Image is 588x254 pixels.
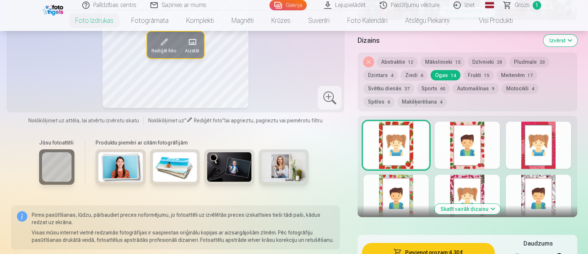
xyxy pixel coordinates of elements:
[492,86,494,91] span: 9
[32,229,334,244] p: Visas mūsu internet vietnē redzamās fotogrāfijas ir saspiestas oriģinālu kopijas ar aizsargājošām...
[421,57,465,67] button: Mākslinieki15
[184,118,187,123] span: "
[468,57,507,67] button: Dzīvnieki28
[417,83,450,94] button: Sports60
[66,10,122,31] a: Foto izdrukas
[440,86,445,91] span: 60
[543,35,577,46] button: Izvērst
[181,32,204,58] button: Aizstāt
[484,73,489,78] span: 15
[152,48,176,54] span: Rediģēt foto
[28,117,139,124] span: Noklikšķiniet uz attēla, lai atvērtu izvērstu skatu
[509,57,549,67] button: Pludmale20
[397,97,447,107] button: Makšķerēšana4
[122,10,177,31] a: Fotogrāmata
[262,10,299,31] a: Krūzes
[223,10,262,31] a: Magnēti
[391,73,393,78] span: 4
[225,118,323,123] span: lai apgrieztu, pagrieztu vai piemērotu filtru
[39,139,74,146] h6: Jūsu fotoattēli
[463,70,494,80] button: Frukti15
[93,139,312,146] h6: Produktu piemēri ar citām fotogrāfijām
[185,48,199,54] span: Aizstāt
[363,97,394,107] button: Spēles6
[358,35,537,46] h5: Dizains
[401,70,428,80] button: Ziedi6
[363,70,398,80] button: Dzintars4
[497,60,502,65] span: 28
[408,60,413,65] span: 12
[404,86,410,91] span: 37
[387,100,390,105] span: 6
[377,57,418,67] button: Abstraktie12
[532,86,534,91] span: 4
[363,83,414,94] button: Svētku dienās37
[147,32,181,58] button: Rediģēt foto
[338,10,396,31] a: Foto kalendāri
[194,118,222,123] span: Rediģēt foto
[421,73,423,78] span: 6
[455,60,460,65] span: 15
[528,73,533,78] span: 17
[515,1,530,10] span: Grozs
[222,118,225,123] span: "
[458,10,522,31] a: Visi produkti
[396,10,458,31] a: Atslēgu piekariņi
[148,118,184,123] span: Noklikšķiniet uz
[497,70,537,80] button: Meitenēm17
[523,239,553,248] h5: Daudzums
[533,1,541,10] span: 1
[453,83,499,94] button: Automašīnas9
[540,60,545,65] span: 20
[299,10,338,31] a: Suvenīri
[502,83,539,94] button: Motocikli4
[435,204,500,214] button: Skatīt vairāk dizainu
[177,10,223,31] a: Komplekti
[32,211,334,226] p: Pirms pasūtīšanas, lūdzu, pārbaudiet preces noformējumu, jo fotoattēli uz izvēlētās preces izskat...
[451,73,456,78] span: 14
[431,70,460,80] button: Ogas14
[440,100,442,105] span: 4
[43,3,65,15] img: /fa1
